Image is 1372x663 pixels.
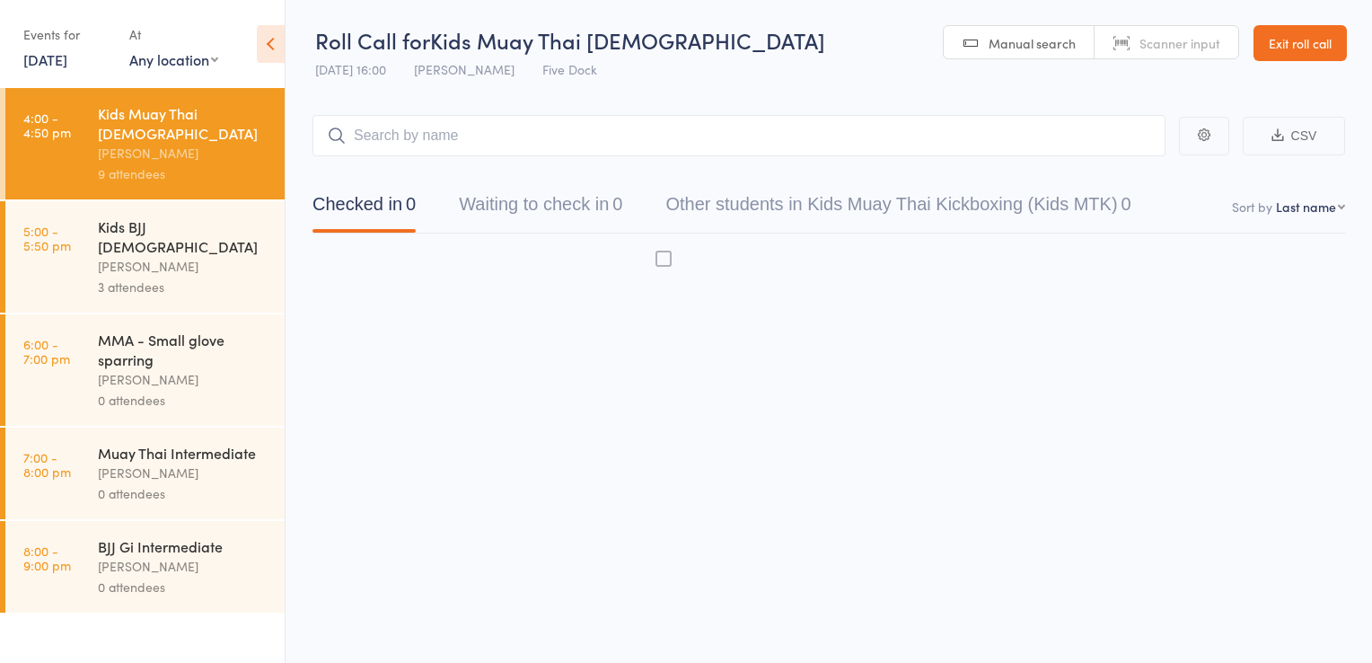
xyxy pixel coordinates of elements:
div: 3 attendees [98,277,269,297]
time: 6:00 - 7:00 pm [23,337,70,366]
a: 4:00 -4:50 pmKids Muay Thai [DEMOGRAPHIC_DATA][PERSON_NAME]9 attendees [5,88,285,199]
div: 9 attendees [98,164,269,184]
div: [PERSON_NAME] [98,369,269,390]
div: Kids Muay Thai [DEMOGRAPHIC_DATA] [98,103,269,143]
span: Five Dock [542,60,597,78]
div: At [129,20,218,49]
button: Checked in0 [312,185,416,233]
div: Muay Thai Intermediate [98,443,269,463]
a: [DATE] [23,49,67,69]
span: Kids Muay Thai [DEMOGRAPHIC_DATA] [430,25,825,55]
a: 5:00 -5:50 pmKids BJJ [DEMOGRAPHIC_DATA][PERSON_NAME]3 attendees [5,201,285,313]
button: Waiting to check in0 [459,185,622,233]
time: 8:00 - 9:00 pm [23,544,71,572]
a: 8:00 -9:00 pmBJJ Gi Intermediate[PERSON_NAME]0 attendees [5,521,285,613]
div: Events for [23,20,111,49]
a: Exit roll call [1253,25,1347,61]
span: Manual search [989,34,1076,52]
span: Roll Call for [315,25,430,55]
input: Search by name [312,115,1165,156]
time: 4:00 - 4:50 pm [23,110,71,139]
div: BJJ Gi Intermediate [98,536,269,556]
span: [PERSON_NAME] [414,60,514,78]
div: 0 [1121,194,1131,214]
div: 0 attendees [98,483,269,504]
a: 6:00 -7:00 pmMMA - Small glove sparring[PERSON_NAME]0 attendees [5,314,285,426]
div: 0 [406,194,416,214]
span: Scanner input [1139,34,1220,52]
div: Any location [129,49,218,69]
time: 5:00 - 5:50 pm [23,224,71,252]
div: [PERSON_NAME] [98,463,269,483]
div: 0 [612,194,622,214]
div: 0 attendees [98,577,269,597]
div: MMA - Small glove sparring [98,330,269,369]
label: Sort by [1232,198,1272,216]
div: Last name [1276,198,1336,216]
time: 7:00 - 8:00 pm [23,450,71,479]
div: [PERSON_NAME] [98,256,269,277]
div: Kids BJJ [DEMOGRAPHIC_DATA] [98,217,269,256]
div: [PERSON_NAME] [98,143,269,164]
div: [PERSON_NAME] [98,556,269,577]
button: CSV [1243,117,1345,155]
button: Other students in Kids Muay Thai Kickboxing (Kids MTK)0 [665,185,1130,233]
span: [DATE] 16:00 [315,60,386,78]
div: 0 attendees [98,390,269,411]
a: 7:00 -8:00 pmMuay Thai Intermediate[PERSON_NAME]0 attendees [5,428,285,519]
